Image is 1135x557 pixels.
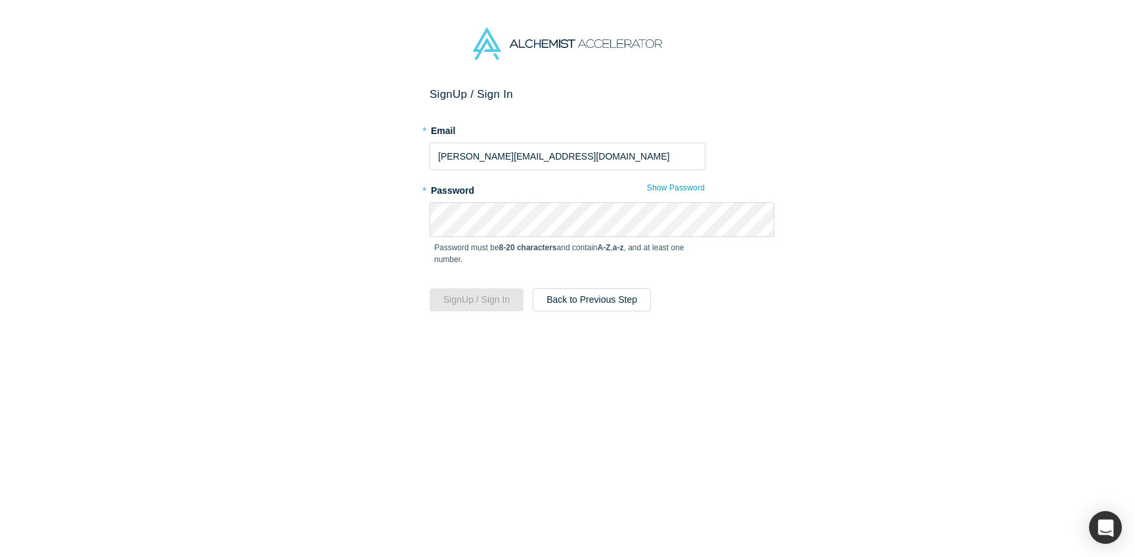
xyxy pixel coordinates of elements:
h2: Sign Up / Sign In [430,87,705,101]
img: Alchemist Accelerator Logo [473,28,662,60]
strong: A-Z [598,243,611,252]
button: SignUp / Sign In [430,288,523,311]
label: Password [430,179,705,198]
keeper-lock: Open Keeper Popup [715,166,730,181]
strong: a-z [613,243,624,252]
button: Show Password [646,179,705,196]
label: Email [430,120,705,138]
button: Back to Previous Step [533,288,651,311]
p: Password must be and contain , , and at least one number. [434,242,701,265]
strong: 8-20 characters [499,243,557,252]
